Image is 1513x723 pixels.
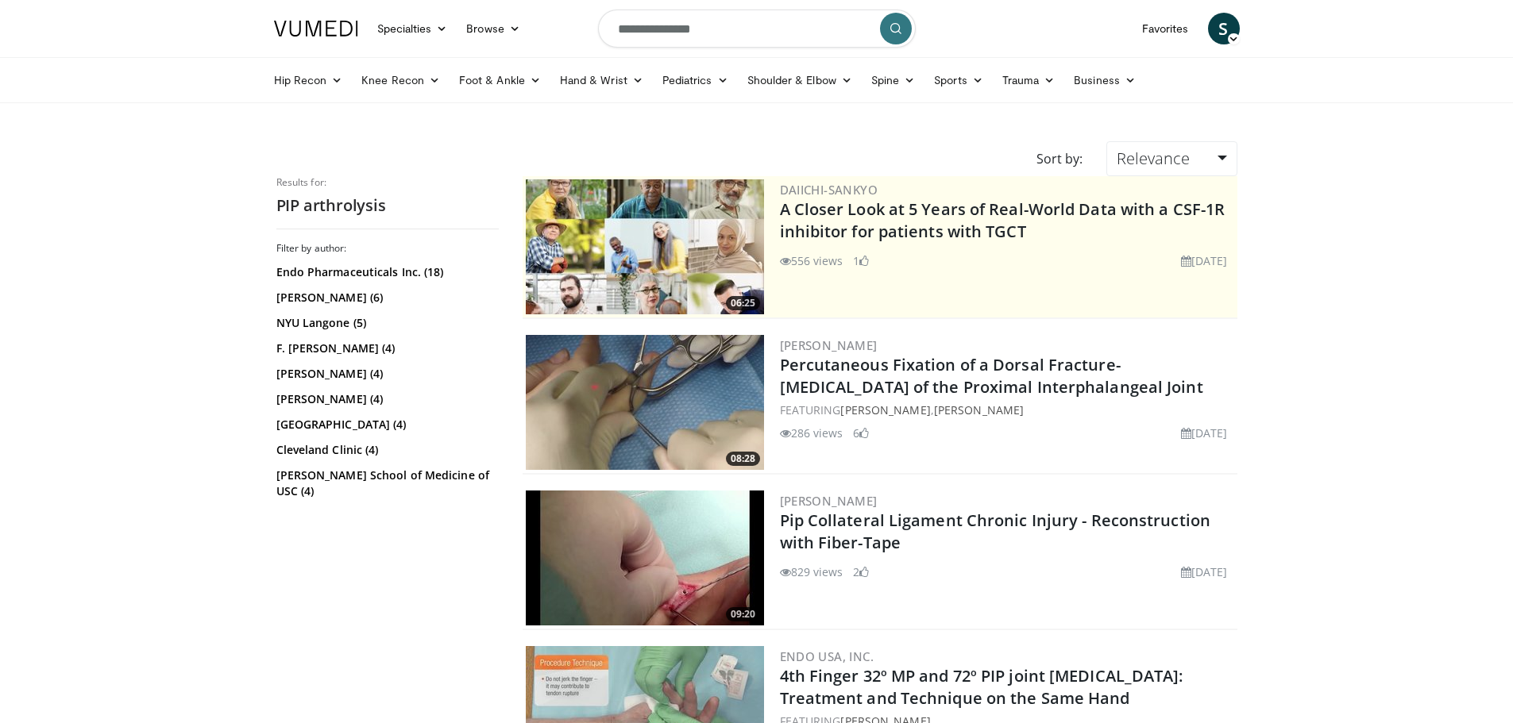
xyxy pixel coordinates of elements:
[1064,64,1145,96] a: Business
[1133,13,1198,44] a: Favorites
[738,64,862,96] a: Shoulder & Elbow
[276,290,495,306] a: [PERSON_NAME] (6)
[526,179,764,314] img: 93c22cae-14d1-47f0-9e4a-a244e824b022.png.300x170_q85_crop-smart_upscale.jpg
[726,296,760,310] span: 06:25
[352,64,450,96] a: Knee Recon
[853,252,869,269] li: 1
[526,490,764,625] img: 6f317bdf-70c8-43bd-9f97-6b375f2ddbd2.300x170_q85_crop-smart_upscale.jpg
[274,21,358,37] img: VuMedi Logo
[780,648,874,664] a: Endo USA, Inc.
[1208,13,1240,44] a: S
[862,64,924,96] a: Spine
[840,402,930,417] a: [PERSON_NAME]
[726,607,760,621] span: 09:20
[780,198,1225,242] a: A Closer Look at 5 Years of Real-World Data with a CSF-1R inhibitor for patients with TGCT
[924,64,993,96] a: Sports
[276,340,495,356] a: F. [PERSON_NAME] (4)
[550,64,653,96] a: Hand & Wrist
[276,176,499,189] p: Results for:
[780,563,843,580] li: 829 views
[993,64,1065,96] a: Trauma
[276,315,495,331] a: NYU Langone (5)
[276,366,495,382] a: [PERSON_NAME] (4)
[526,335,764,470] img: 0db5d139-5883-4fc9-8395-9594607a112a.300x170_q85_crop-smart_upscale.jpg
[264,64,353,96] a: Hip Recon
[780,493,878,509] a: [PERSON_NAME]
[853,425,869,441] li: 6
[526,335,764,470] a: 08:28
[780,665,1183,709] a: 4th Finger 32º MP and 72º PIP joint [MEDICAL_DATA]: Treatment and Technique on the Same Hand
[1181,563,1228,580] li: [DATE]
[598,10,916,48] input: Search topics, interventions
[1106,141,1237,176] a: Relevance
[457,13,530,44] a: Browse
[653,64,738,96] a: Pediatrics
[726,452,760,466] span: 08:28
[1025,141,1094,176] div: Sort by:
[368,13,457,44] a: Specialties
[780,337,878,353] a: [PERSON_NAME]
[526,179,764,314] a: 06:25
[276,242,499,255] h3: Filter by author:
[276,467,495,499] a: [PERSON_NAME] School of Medicine of USC (4)
[276,417,495,433] a: [GEOGRAPHIC_DATA] (4)
[276,195,499,216] h2: PIP arthrolysis
[780,252,843,269] li: 556 views
[780,402,1234,418] div: FEATURING ,
[276,391,495,407] a: [PERSON_NAME] (4)
[276,264,495,280] a: Endo Pharmaceuticals Inc. (18)
[780,354,1203,398] a: Percutaneous Fixation of a Dorsal Fracture-[MEDICAL_DATA] of the Proximal Interphalangeal Joint
[780,510,1211,553] a: Pip Collateral Ligament Chronic Injury - Reconstruction with Fiber-Tape
[1181,252,1228,269] li: [DATE]
[276,442,495,458] a: Cleveland Clinic (4)
[1181,425,1228,441] li: [DATE]
[780,425,843,441] li: 286 views
[526,490,764,625] a: 09:20
[780,182,878,198] a: Daiichi-Sankyo
[1117,148,1190,169] span: Relevance
[853,563,869,580] li: 2
[934,402,1024,417] a: [PERSON_NAME]
[450,64,550,96] a: Foot & Ankle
